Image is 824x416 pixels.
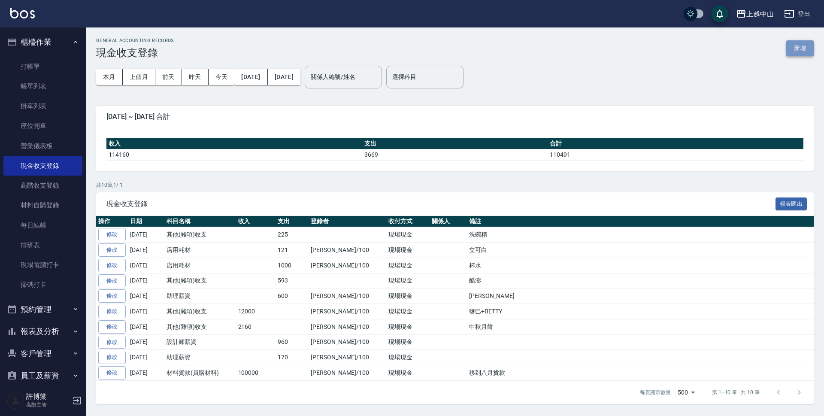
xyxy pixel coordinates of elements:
button: 客戶管理 [3,343,82,365]
button: 報表及分析 [3,320,82,343]
th: 支出 [362,138,548,149]
td: [DATE] [128,288,164,304]
td: [DATE] [128,319,164,334]
td: [DATE] [128,365,164,381]
td: 225 [276,227,309,243]
a: 修改 [98,305,126,318]
a: 現場電腦打卡 [3,255,82,275]
td: [DATE] [128,258,164,273]
td: 其他(雜項)收支 [164,304,236,319]
td: 其他(雜項)收支 [164,319,236,334]
td: 現場現金 [386,319,430,334]
td: [DATE] [128,273,164,288]
button: 本月 [96,69,123,85]
td: 現場現金 [386,258,430,273]
td: 現場現金 [386,304,430,319]
td: 其他(雜項)收支 [164,273,236,288]
a: 每日結帳 [3,216,82,235]
td: 現場現金 [386,227,430,243]
button: [DATE] [268,69,300,85]
td: 593 [276,273,309,288]
td: [DATE] [128,304,164,319]
p: 共 10 筆, 1 / 1 [96,181,814,189]
td: [PERSON_NAME]/100 [309,288,386,304]
th: 科目名稱 [164,216,236,227]
td: [DATE] [128,243,164,258]
a: 修改 [98,289,126,303]
td: 鹽巴+BETTY [467,304,814,319]
td: 助理薪資 [164,288,236,304]
a: 修改 [98,243,126,257]
td: 100000 [236,365,276,381]
td: 現場現金 [386,334,430,350]
button: 報表匯出 [776,197,807,211]
td: 店用耗材 [164,243,236,258]
a: 報表匯出 [776,199,807,207]
p: 每頁顯示數量 [640,389,671,396]
th: 日期 [128,216,164,227]
td: [PERSON_NAME]/100 [309,258,386,273]
a: 修改 [98,336,126,349]
th: 收入 [236,216,276,227]
td: [DATE] [128,227,164,243]
a: 高階收支登錄 [3,176,82,195]
td: 114160 [106,149,362,160]
td: 其他(雜項)收支 [164,227,236,243]
th: 合計 [548,138,803,149]
button: 新增 [786,40,814,56]
td: [PERSON_NAME] [467,288,814,304]
button: 上越中山 [733,5,777,23]
td: [DATE] [128,350,164,365]
td: 960 [276,334,309,350]
div: 500 [674,381,698,404]
span: [DATE] ~ [DATE] 合計 [106,112,803,121]
button: 員工及薪資 [3,364,82,387]
td: 設計師薪資 [164,334,236,350]
a: 營業儀表板 [3,136,82,156]
a: 帳單列表 [3,76,82,96]
td: 121 [276,243,309,258]
a: 修改 [98,274,126,288]
a: 修改 [98,366,126,380]
th: 登錄者 [309,216,386,227]
td: 材料貨款(員購材料) [164,365,236,381]
a: 修改 [98,351,126,364]
a: 掃碼打卡 [3,275,82,295]
button: 前天 [155,69,182,85]
button: 昨天 [182,69,209,85]
td: 移到八月貨款 [467,365,814,381]
img: Person [7,392,24,409]
td: 1000 [276,258,309,273]
td: 3669 [362,149,548,160]
a: 掛單列表 [3,96,82,116]
td: [PERSON_NAME]/100 [309,334,386,350]
th: 支出 [276,216,309,227]
a: 修改 [98,259,126,272]
button: 櫃檯作業 [3,31,82,53]
td: 酷澎 [467,273,814,288]
td: 現場現金 [386,288,430,304]
td: 中秋月餅 [467,319,814,334]
td: 現場現金 [386,365,430,381]
th: 操作 [96,216,128,227]
td: 現場現金 [386,350,430,365]
h3: 現金收支登錄 [96,47,174,59]
th: 備註 [467,216,814,227]
td: 600 [276,288,309,304]
td: 杯水 [467,258,814,273]
td: 店用耗材 [164,258,236,273]
a: 材料自購登錄 [3,195,82,215]
a: 排班表 [3,235,82,255]
p: 第 1–10 筆 共 10 筆 [712,389,760,396]
td: 助理薪資 [164,350,236,365]
td: 立可白 [467,243,814,258]
td: [PERSON_NAME]/100 [309,304,386,319]
h2: GENERAL ACCOUNTING RECORDS [96,38,174,43]
td: [DATE] [128,334,164,350]
td: 110491 [548,149,803,160]
td: [PERSON_NAME]/100 [309,350,386,365]
td: 2160 [236,319,276,334]
button: 預約管理 [3,298,82,321]
a: 修改 [98,228,126,241]
td: [PERSON_NAME]/100 [309,243,386,258]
